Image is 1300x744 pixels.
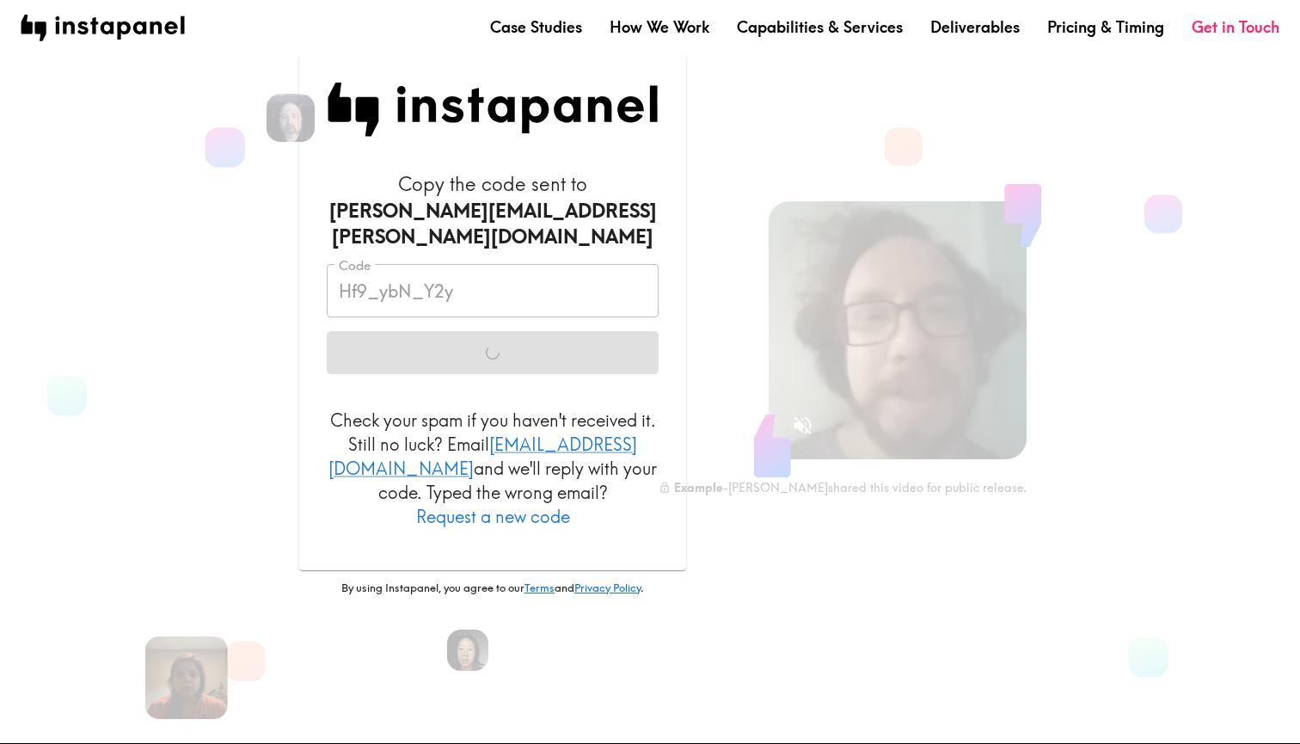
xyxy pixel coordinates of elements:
[327,264,659,317] input: xxx_xxx_xxx
[328,433,637,479] a: [EMAIL_ADDRESS][DOMAIN_NAME]
[447,630,488,671] img: Rennie
[659,480,1027,495] div: - [PERSON_NAME] shared this video for public release.
[299,581,686,596] p: By using Instapanel, you agree to our and .
[930,16,1020,38] a: Deliverables
[416,505,570,529] button: Request a new code
[267,94,315,142] img: Aaron
[1047,16,1164,38] a: Pricing & Timing
[1192,16,1279,38] a: Get in Touch
[610,16,709,38] a: How We Work
[327,171,659,250] h6: Copy the code sent to
[784,407,821,444] button: Sound is off
[490,16,582,38] a: Case Studies
[327,83,659,137] img: Instapanel
[339,256,371,275] label: Code
[327,198,659,251] div: [PERSON_NAME][EMAIL_ADDRESS][PERSON_NAME][DOMAIN_NAME]
[524,581,555,594] a: Terms
[574,581,641,594] a: Privacy Policy
[674,480,722,495] b: Example
[737,16,903,38] a: Capabilities & Services
[145,636,228,719] img: Trish
[327,409,659,529] p: Check your spam if you haven't received it. Still no luck? Email and we'll reply with your code. ...
[21,15,185,41] img: instapanel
